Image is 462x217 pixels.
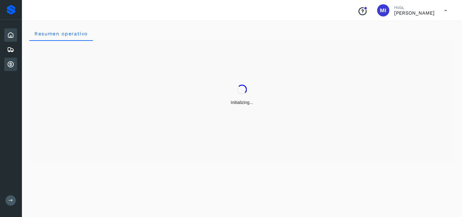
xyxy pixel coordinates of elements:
[4,43,17,56] div: Embarques
[394,10,435,16] p: Magda Imelda Ramos Gelacio
[4,28,17,42] div: Inicio
[34,31,88,37] span: Resumen operativo
[394,5,435,10] p: Hola,
[4,58,17,71] div: Cuentas por cobrar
